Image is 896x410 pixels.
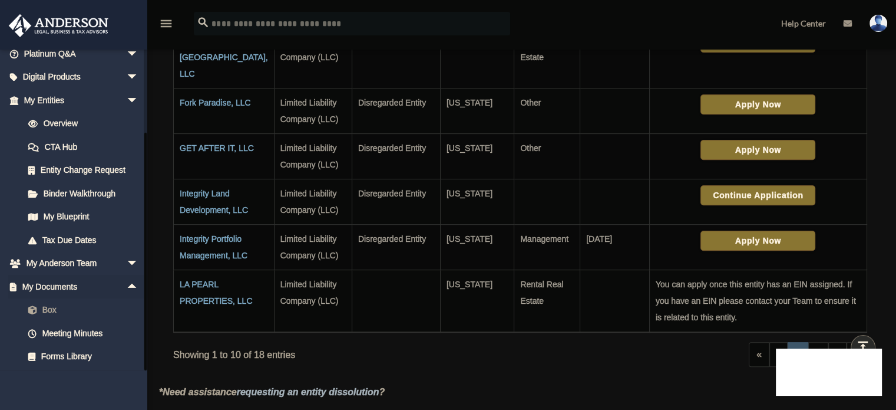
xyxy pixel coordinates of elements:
td: Limited Liability Company (LLC) [274,88,352,133]
td: Management [514,224,580,270]
td: [US_STATE] [440,88,514,133]
td: Limited Liability Company (LLC) [274,133,352,179]
a: 1 [788,342,808,367]
a: 2 [808,342,829,367]
td: [US_STATE] [440,270,514,332]
a: Tax Due Dates [16,228,150,252]
a: Forms Library [16,345,156,369]
button: Continue Application [700,185,815,205]
i: vertical_align_top [856,340,870,354]
span: arrow_drop_up [127,275,150,299]
span: arrow_drop_down [127,42,150,66]
td: Disregarded Entity [352,224,440,270]
td: Other [514,88,580,133]
td: [PERSON_NAME][GEOGRAPHIC_DATA], LLC [174,26,275,88]
a: Overview [16,112,144,136]
a: Entity Change Request [16,159,150,182]
img: User Pic [869,15,887,32]
em: *Need assistance ? [159,387,385,397]
td: Rental Real Estate [514,270,580,332]
i: menu [159,17,173,31]
td: You can apply once this entity has an EIN assigned. If you have an EIN please contact your Team t... [649,270,867,332]
a: First [749,342,769,367]
i: search [197,16,210,29]
a: requesting an entity dissolution [237,387,379,397]
div: Showing 1 to 10 of 18 entries [173,342,511,363]
td: [DATE] [580,224,650,270]
a: CTA Hub [16,135,150,159]
a: My Documentsarrow_drop_up [8,275,156,299]
a: Box [16,299,156,322]
a: My Anderson Teamarrow_drop_down [8,252,156,275]
a: Notarize [16,368,156,392]
a: menu [159,21,173,31]
span: arrow_drop_down [127,88,150,113]
img: Anderson Advisors Platinum Portal [5,14,112,37]
td: Limited Liability Company (LLC) [274,224,352,270]
a: Digital Productsarrow_drop_down [8,65,156,89]
a: vertical_align_top [851,335,875,360]
a: Next [828,342,847,367]
td: Disregarded Entity [352,26,440,88]
td: Limited Liability Company (LLC) [274,179,352,224]
td: Rental Real Estate [514,26,580,88]
td: Other [514,133,580,179]
button: Apply Now [700,140,815,160]
button: Apply Now [700,94,815,114]
a: Previous [769,342,788,367]
td: Disregarded Entity [352,133,440,179]
td: Limited Liability Company (LLC) [274,26,352,88]
a: Binder Walkthrough [16,182,150,205]
td: [US_STATE] [440,26,514,88]
a: Last [847,342,867,367]
td: Limited Liability Company (LLC) [274,270,352,332]
td: [US_STATE] [440,133,514,179]
a: Meeting Minutes [16,322,156,345]
span: arrow_drop_down [127,252,150,276]
td: Integrity Land Development, LLC [174,179,275,224]
td: Integrity Portfolio Management, LLC [174,224,275,270]
td: [US_STATE] [440,224,514,270]
span: arrow_drop_down [127,65,150,90]
a: My Blueprint [16,205,150,229]
td: LA PEARL PROPERTIES, LLC [174,270,275,332]
a: My Entitiesarrow_drop_down [8,88,150,112]
a: Platinum Q&Aarrow_drop_down [8,42,156,65]
button: Apply Now [700,231,815,251]
td: Fork Paradise, LLC [174,88,275,133]
td: [US_STATE] [440,179,514,224]
td: GET AFTER IT, LLC [174,133,275,179]
td: Disregarded Entity [352,88,440,133]
td: Disregarded Entity [352,179,440,224]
